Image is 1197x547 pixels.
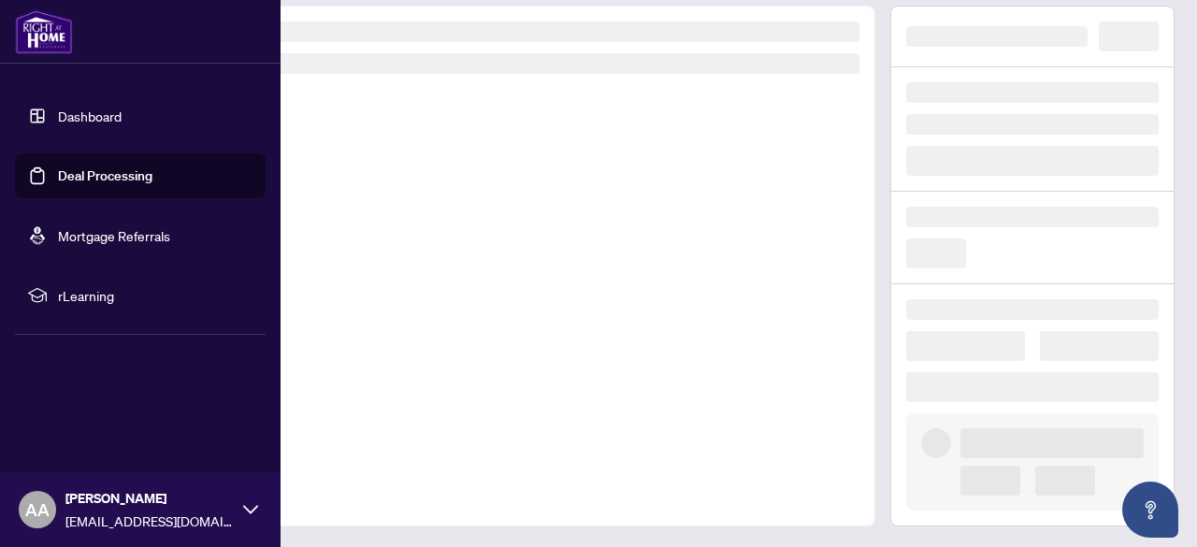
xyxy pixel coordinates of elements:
[65,488,234,509] span: [PERSON_NAME]
[25,497,50,523] span: AA
[65,511,234,531] span: [EMAIL_ADDRESS][DOMAIN_NAME]
[15,9,73,54] img: logo
[58,285,252,306] span: rLearning
[58,227,170,244] a: Mortgage Referrals
[1122,482,1178,538] button: Open asap
[58,108,122,124] a: Dashboard
[58,167,152,184] a: Deal Processing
